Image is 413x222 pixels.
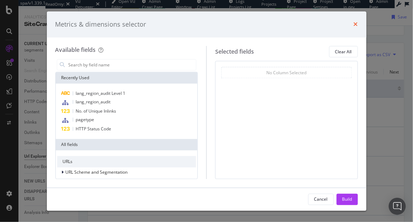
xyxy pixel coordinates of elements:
div: Metrics & dimensions selector [55,20,146,29]
div: times [354,20,358,29]
div: modal [47,11,366,211]
div: Recently Used [56,72,198,84]
div: Open Intercom Messenger [389,198,406,215]
div: No Column Selected [266,70,306,76]
span: URL Scheme and Segmentation [66,169,128,175]
input: Search by field name [68,60,196,70]
button: Cancel [308,194,334,205]
div: Available fields [55,46,96,54]
span: lang_region_audit [76,99,111,105]
button: Clear All [329,46,358,58]
span: lang_region_audit Level 1 [76,91,126,97]
div: All fields [56,139,198,151]
span: No. of Unique Inlinks [76,108,116,114]
div: Clear All [335,49,352,55]
div: Cancel [314,196,328,202]
span: pagetype [76,117,94,123]
div: URLs [57,156,196,168]
button: Build [337,194,358,205]
div: Selected fields [215,48,254,56]
div: Build [342,196,352,202]
span: HTTP Status Code [76,126,112,132]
